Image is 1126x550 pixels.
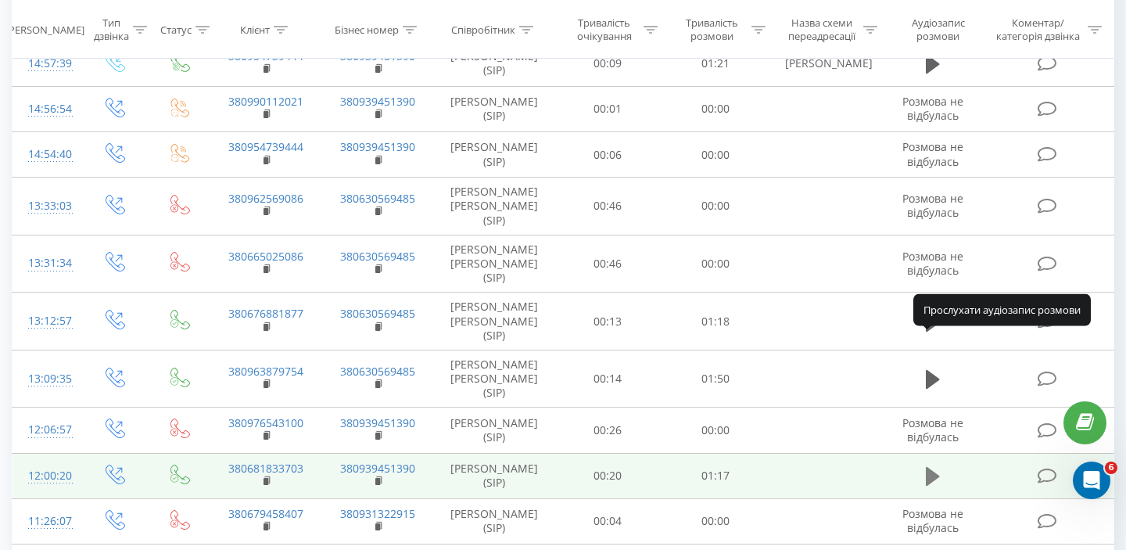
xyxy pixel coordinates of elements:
[902,415,963,444] span: Розмова не відбулась
[340,364,415,379] a: 380630569485
[568,16,640,43] div: Тривалість очікування
[1105,462,1117,474] span: 6
[228,506,303,521] a: 380679458407
[554,453,662,498] td: 00:20
[769,41,881,86] td: [PERSON_NAME]
[1073,462,1110,499] iframe: Intercom live chat
[434,498,554,544] td: [PERSON_NAME] (SIP)
[992,16,1084,43] div: Коментар/категорія дзвінка
[554,408,662,453] td: 00:26
[340,249,415,264] a: 380630569485
[335,23,399,36] div: Бізнес номер
[340,506,415,521] a: 380931322915
[228,139,303,154] a: 380954739444
[28,415,66,445] div: 12:06:57
[160,23,192,36] div: Статус
[554,350,662,408] td: 00:14
[228,306,303,321] a: 380676881877
[340,415,415,430] a: 380939451390
[554,293,662,350] td: 00:13
[434,41,554,86] td: [PERSON_NAME] (SIP)
[902,506,963,535] span: Розмова не відбулась
[434,235,554,293] td: [PERSON_NAME] [PERSON_NAME] (SIP)
[340,94,415,109] a: 380939451390
[662,235,769,293] td: 00:00
[28,364,66,394] div: 13:09:35
[28,248,66,279] div: 13:31:34
[662,293,769,350] td: 01:18
[913,294,1091,325] div: Прослухати аудіозапис розмови
[434,178,554,235] td: [PERSON_NAME] [PERSON_NAME] (SIP)
[662,350,769,408] td: 01:50
[94,16,129,43] div: Тип дзвінка
[554,132,662,178] td: 00:06
[228,461,303,476] a: 380681833703
[554,498,662,544] td: 00:04
[340,306,415,321] a: 380630569485
[554,178,662,235] td: 00:46
[676,16,748,43] div: Тривалість розмови
[228,191,303,206] a: 380962569086
[902,139,963,168] span: Розмова не відбулась
[662,132,769,178] td: 00:00
[28,506,66,537] div: 11:26:07
[28,461,66,491] div: 12:00:20
[902,94,963,123] span: Розмова не відбулась
[434,132,554,178] td: [PERSON_NAME] (SIP)
[228,249,303,264] a: 380665025086
[662,41,769,86] td: 01:21
[554,41,662,86] td: 00:09
[228,94,303,109] a: 380990112021
[662,86,769,131] td: 00:00
[28,191,66,221] div: 13:33:03
[434,408,554,453] td: [PERSON_NAME] (SIP)
[451,23,515,36] div: Співробітник
[228,415,303,430] a: 380976543100
[434,293,554,350] td: [PERSON_NAME] [PERSON_NAME] (SIP)
[662,178,769,235] td: 00:00
[895,16,981,43] div: Аудіозапис розмови
[340,461,415,476] a: 380939451390
[340,139,415,154] a: 380939451390
[28,94,66,124] div: 14:56:54
[434,350,554,408] td: [PERSON_NAME] [PERSON_NAME] (SIP)
[228,364,303,379] a: 380963879754
[662,498,769,544] td: 00:00
[902,191,963,220] span: Розмова не відбулась
[554,86,662,131] td: 00:01
[5,23,84,36] div: [PERSON_NAME]
[240,23,270,36] div: Клієнт
[28,306,66,336] div: 13:12:57
[902,249,963,278] span: Розмова не відбулась
[434,86,554,131] td: [PERSON_NAME] (SIP)
[554,235,662,293] td: 00:46
[662,453,769,498] td: 01:17
[434,453,554,498] td: [PERSON_NAME] (SIP)
[784,16,859,43] div: Назва схеми переадресації
[340,191,415,206] a: 380630569485
[28,49,66,79] div: 14:57:39
[28,139,66,170] div: 14:54:40
[662,408,769,453] td: 00:00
